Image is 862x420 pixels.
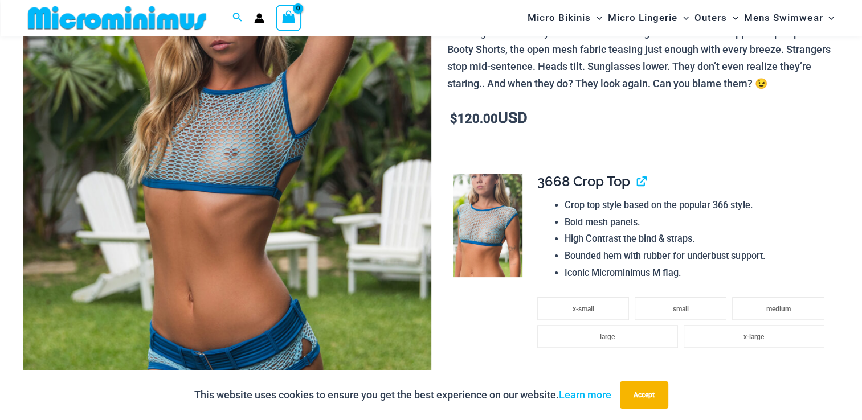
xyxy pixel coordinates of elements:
span: Outers [694,3,727,32]
li: x-small [537,297,629,320]
bdi: 120.00 [450,112,498,126]
span: 3668 Crop Top [537,173,630,190]
li: medium [732,297,824,320]
span: x-small [572,305,594,313]
span: Menu Toggle [591,3,602,32]
li: x-large [684,325,824,348]
a: View Shopping Cart, empty [276,5,302,31]
span: Menu Toggle [823,3,834,32]
p: USD [447,110,839,127]
span: Menu Toggle [677,3,689,32]
span: Mens Swimwear [744,3,823,32]
nav: Site Navigation [523,2,839,34]
a: Mens SwimwearMenu ToggleMenu Toggle [741,3,837,32]
a: Search icon link [232,11,243,25]
a: OutersMenu ToggleMenu Toggle [692,3,741,32]
li: large [537,325,678,348]
li: Iconic Microminimus M flag. [565,265,830,282]
span: Menu Toggle [727,3,738,32]
span: x-large [743,333,764,341]
li: High Contrast the bind & straps. [565,230,830,248]
span: Micro Lingerie [608,3,677,32]
span: Micro Bikinis [528,3,591,32]
img: Lighthouse Blues 3668 Crop Top [453,174,522,277]
a: Learn more [559,389,611,401]
a: Micro BikinisMenu ToggleMenu Toggle [525,3,605,32]
span: small [673,305,689,313]
li: small [635,297,726,320]
a: Micro LingerieMenu ToggleMenu Toggle [605,3,692,32]
p: This website uses cookies to ensure you get the best experience on our website. [194,386,611,403]
li: Bold mesh panels. [565,214,830,231]
li: Bounded hem with rubber for underbust support. [565,248,830,265]
a: Account icon link [254,13,264,23]
span: large [600,333,615,341]
span: medium [766,305,791,313]
span: $ [450,112,457,126]
button: Accept [620,381,668,409]
img: MM SHOP LOGO FLAT [23,5,211,31]
li: Crop top style based on the popular 366 style. [565,197,830,214]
